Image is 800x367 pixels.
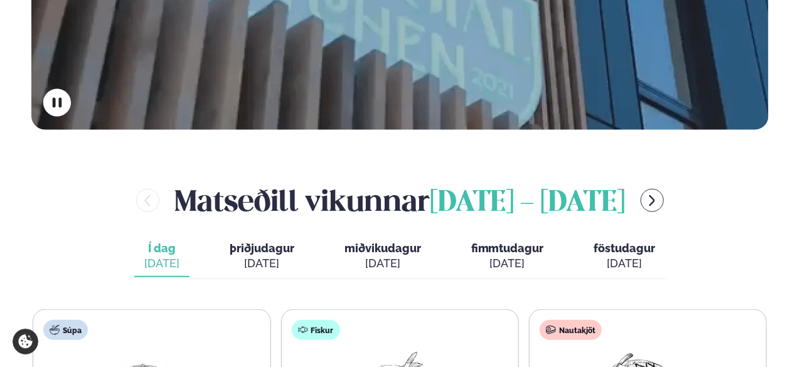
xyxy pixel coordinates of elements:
div: [DATE] [230,256,294,271]
div: [DATE] [594,256,656,271]
div: Fiskur [292,320,340,340]
span: föstudagur [594,242,656,255]
button: Í dag [DATE] [134,236,189,277]
button: menu-btn-right [641,189,664,212]
span: miðvikudagur [344,242,421,255]
button: miðvikudagur [DATE] [334,236,431,277]
div: [DATE] [471,256,544,271]
button: fimmtudagur [DATE] [461,236,554,277]
div: Súpa [43,320,88,340]
span: fimmtudagur [471,242,544,255]
a: Cookie settings [13,329,38,354]
div: [DATE] [144,256,179,271]
div: [DATE] [344,256,421,271]
img: fish.svg [298,325,308,335]
span: Í dag [144,241,179,256]
button: þriðjudagur [DATE] [220,236,304,277]
button: föstudagur [DATE] [584,236,666,277]
h2: Matseðill vikunnar [174,180,626,221]
span: [DATE] - [DATE] [430,189,626,217]
div: Nautakjöt [540,320,602,340]
button: menu-btn-left [136,189,159,212]
span: þriðjudagur [230,242,294,255]
img: soup.svg [50,325,60,335]
img: beef.svg [546,325,556,335]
